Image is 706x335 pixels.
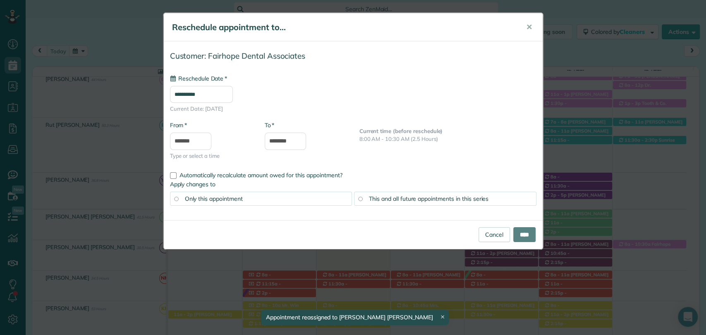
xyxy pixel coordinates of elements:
input: Only this appointment [174,197,178,201]
input: This and all future appointments in this series [358,197,362,201]
b: Current time (before reschedule) [359,128,443,134]
label: From [170,121,187,129]
label: Apply changes to [170,180,536,188]
span: Current Date: [DATE] [170,105,536,113]
h5: Reschedule appointment to... [172,21,515,33]
label: To [265,121,274,129]
div: Appointment reassigned to [PERSON_NAME] [PERSON_NAME] [261,310,449,325]
span: Type or select a time [170,152,252,160]
h4: Customer: Fairhope Dental Associates [170,52,536,60]
span: ✕ [526,22,532,32]
span: This and all future appointments in this series [369,195,488,202]
label: Reschedule Date [170,74,227,83]
a: Cancel [479,227,510,242]
span: Automatically recalculate amount owed for this appointment? [179,171,342,179]
p: 8:00 AM - 10:30 AM (2.5 Hours) [359,135,536,143]
span: Only this appointment [185,195,243,202]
